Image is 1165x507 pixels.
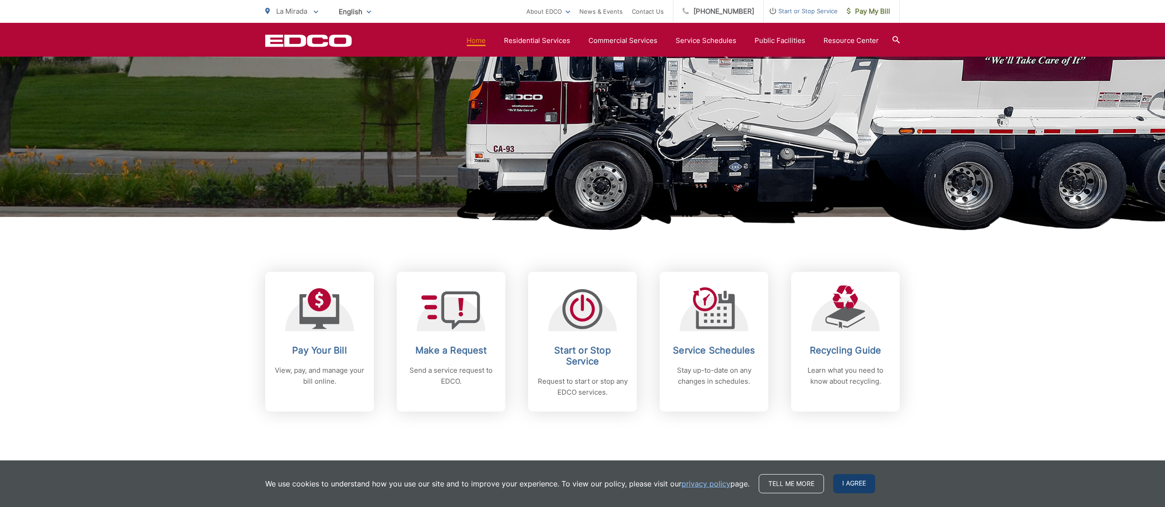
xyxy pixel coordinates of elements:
a: Contact Us [632,6,664,17]
a: Public Facilities [755,35,805,46]
span: English [332,4,378,20]
a: Residential Services [504,35,570,46]
a: About EDCO [526,6,570,17]
a: Tell me more [759,474,824,493]
p: Stay up-to-date on any changes in schedules. [669,365,759,387]
h2: Service Schedules [669,345,759,356]
p: Send a service request to EDCO. [406,365,496,387]
a: News & Events [579,6,623,17]
a: privacy policy [682,478,730,489]
a: EDCD logo. Return to the homepage. [265,34,352,47]
p: Learn what you need to know about recycling. [800,365,891,387]
a: Service Schedules [676,35,736,46]
a: Service Schedules Stay up-to-date on any changes in schedules. [660,272,768,412]
a: Home [467,35,486,46]
span: La Mirada [276,7,307,16]
h2: Recycling Guide [800,345,891,356]
h2: Pay Your Bill [274,345,365,356]
a: Commercial Services [588,35,657,46]
p: View, pay, and manage your bill online. [274,365,365,387]
a: Recycling Guide Learn what you need to know about recycling. [791,272,900,412]
p: We use cookies to understand how you use our site and to improve your experience. To view our pol... [265,478,750,489]
a: Pay Your Bill View, pay, and manage your bill online. [265,272,374,412]
span: Pay My Bill [847,6,890,17]
h2: Make a Request [406,345,496,356]
a: Resource Center [824,35,879,46]
span: I agree [833,474,875,493]
a: Make a Request Send a service request to EDCO. [397,272,505,412]
h2: Start or Stop Service [537,345,628,367]
p: Request to start or stop any EDCO services. [537,376,628,398]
